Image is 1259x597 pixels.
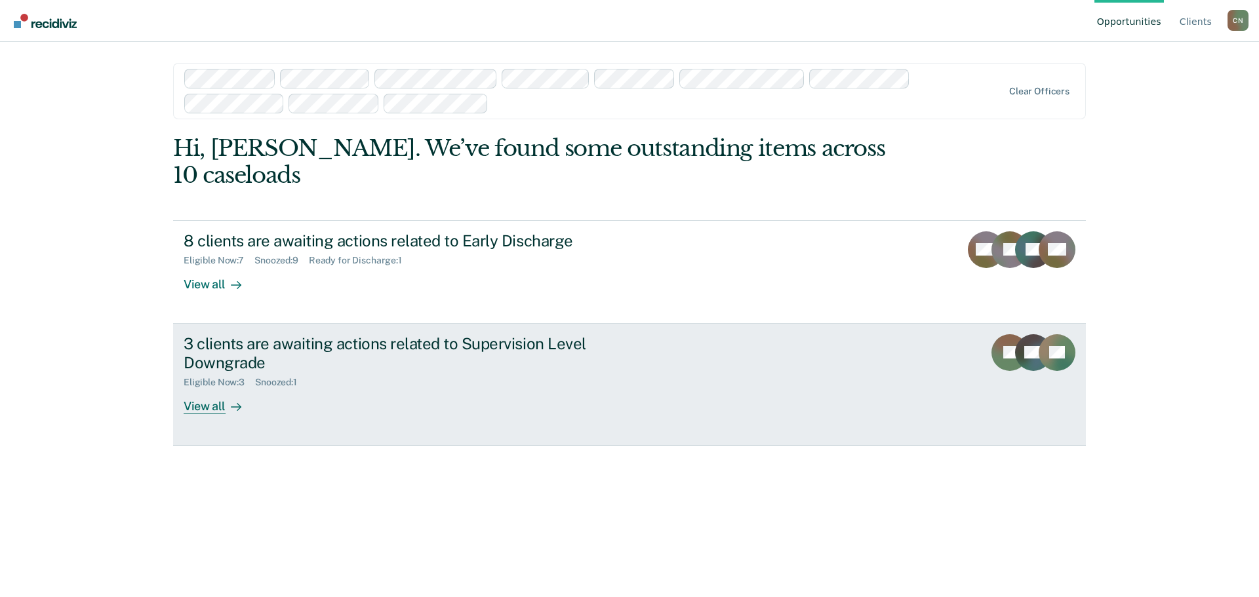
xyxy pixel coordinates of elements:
[184,334,644,372] div: 3 clients are awaiting actions related to Supervision Level Downgrade
[1228,10,1249,31] button: Profile dropdown button
[255,377,308,388] div: Snoozed : 1
[184,377,255,388] div: Eligible Now : 3
[184,231,644,250] div: 8 clients are awaiting actions related to Early Discharge
[1009,86,1069,97] div: Clear officers
[173,324,1086,446] a: 3 clients are awaiting actions related to Supervision Level DowngradeEligible Now:3Snoozed:1View all
[184,255,254,266] div: Eligible Now : 7
[254,255,309,266] div: Snoozed : 9
[173,220,1086,324] a: 8 clients are awaiting actions related to Early DischargeEligible Now:7Snoozed:9Ready for Dischar...
[1228,10,1249,31] div: C N
[309,255,412,266] div: Ready for Discharge : 1
[14,14,77,28] img: Recidiviz
[184,266,257,292] div: View all
[184,388,257,414] div: View all
[173,135,904,189] div: Hi, [PERSON_NAME]. We’ve found some outstanding items across 10 caseloads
